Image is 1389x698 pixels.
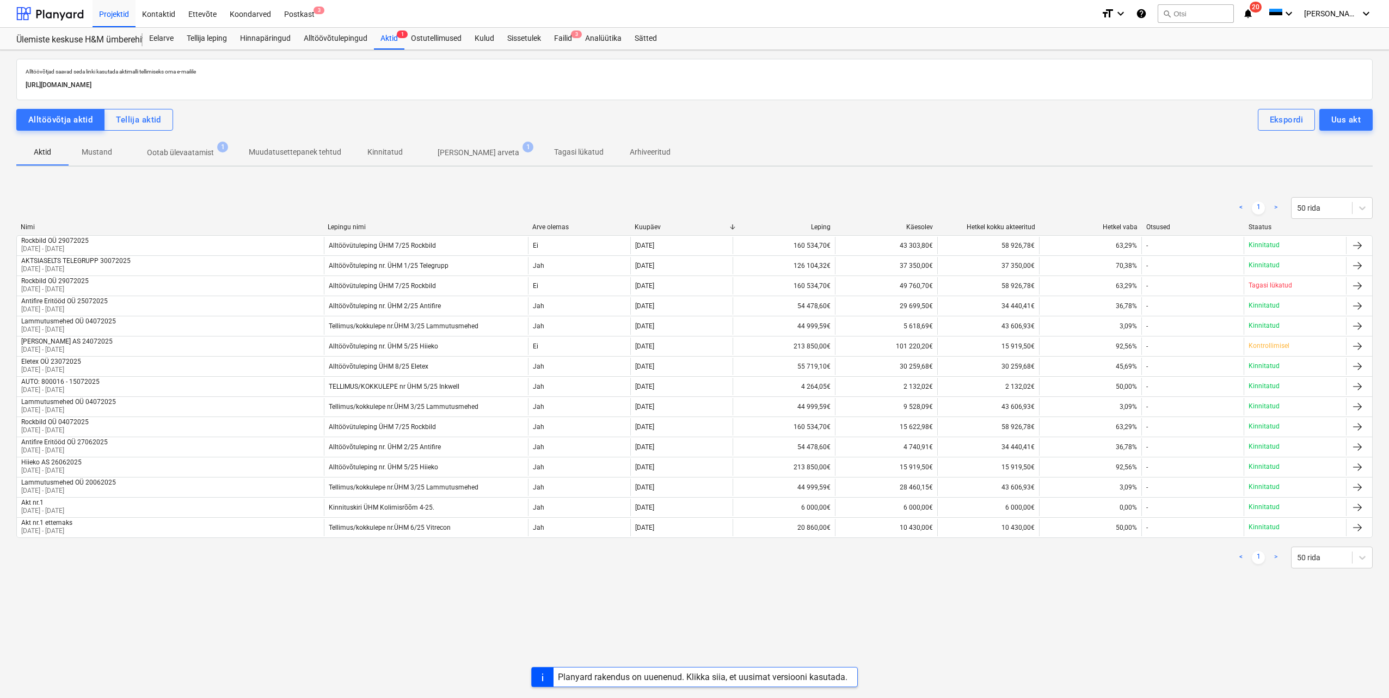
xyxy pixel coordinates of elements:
div: - [1146,483,1148,491]
a: Page 1 is your current page [1252,551,1265,564]
button: Otsi [1158,4,1234,23]
p: [DATE] - [DATE] [21,325,116,334]
div: Käesolev [839,223,933,231]
div: Planyard rakendus on uuenenud. Klikka siia, et uusimat versiooni kasutada. [558,672,847,682]
div: Arve olemas [532,223,626,231]
div: Tellimus/kokkulepe nr.ÜHM 6/25 Vitrecon [329,524,451,531]
div: Rockbild OÜ 04072025 [21,418,89,426]
div: Kuupäev [635,223,728,231]
span: 36,78% [1116,302,1137,310]
div: Ei [528,338,630,355]
div: 44 999,59€ [733,398,835,415]
a: Failid3 [548,28,579,50]
p: Kinnitatud [1249,422,1280,431]
div: - [1146,262,1148,270]
div: Alltöövõtuleping nr. ÜHM 5/25 Hiieko [329,463,438,471]
p: Mustand [82,146,112,158]
div: [DATE] [635,483,654,491]
div: 6 000,00€ [835,499,937,516]
p: [DATE] - [DATE] [21,446,108,455]
div: Alltöövõtuleping nr. ÜHM 2/25 Antifire [329,443,441,451]
div: Ülemiste keskuse H&M ümberehitustööd [HMÜLEMISTE] [16,34,130,46]
div: 2 132,02€ [937,378,1040,395]
button: Ekspordi [1258,109,1315,131]
p: Kinnitatud [367,146,403,158]
div: Kinnituskiri ÜHM Kolimisrõõm 4-25. [329,504,434,511]
div: 28 460,15€ [835,479,937,496]
i: keyboard_arrow_down [1360,7,1373,20]
div: Alltöövõtuleping nr. ÜHM 5/25 Hiieko [329,342,438,350]
div: 160 534,70€ [733,277,835,295]
i: notifications [1243,7,1253,20]
div: Otsused [1146,223,1240,231]
div: Hetkel vaba [1044,223,1138,231]
span: 50,00% [1116,383,1137,390]
p: [DATE] - [DATE] [21,345,113,354]
p: [DATE] - [DATE] [21,244,89,254]
span: 63,29% [1116,423,1137,431]
div: Jah [528,519,630,536]
a: Ostutellimused [404,28,468,50]
p: Kinnitatud [1249,261,1280,270]
div: 15 919,50€ [937,458,1040,476]
div: [DATE] [635,262,654,270]
span: 1 [523,142,533,152]
i: keyboard_arrow_down [1114,7,1127,20]
div: Alltöövütuleping ÜHM 7/25 Rockbild [329,423,436,431]
a: Previous page [1234,201,1247,215]
div: Jah [528,438,630,456]
div: [DATE] [635,363,654,370]
p: Kinnitatud [1249,402,1280,411]
i: Abikeskus [1136,7,1147,20]
div: [DATE] [635,242,654,249]
div: 58 926,78€ [937,418,1040,436]
div: [DATE] [635,463,654,471]
a: Page 1 is your current page [1252,201,1265,215]
span: 50,00% [1116,524,1137,531]
span: 3 [314,7,324,14]
a: Alltöövõtulepingud [297,28,374,50]
div: 9 528,09€ [835,398,937,415]
i: format_size [1101,7,1114,20]
div: Hetkel kokku akteeritud [942,223,1035,231]
p: [DATE] - [DATE] [21,526,72,536]
p: Muudatusettepanek tehtud [249,146,341,158]
p: Kinnitatud [1249,503,1280,512]
p: [DATE] - [DATE] [21,406,116,415]
div: Tellimus/kokkulepe nr.ÜHM 3/25 Lammutusmehed [329,322,478,330]
div: - [1146,363,1148,370]
a: Aktid1 [374,28,404,50]
div: Hinnapäringud [233,28,297,50]
div: - [1146,524,1148,531]
div: Staatus [1249,223,1342,231]
p: [PERSON_NAME] arveta [438,147,519,158]
button: Tellija aktid [104,109,173,131]
div: - [1146,463,1148,471]
div: 43 303,80€ [835,237,937,254]
div: [DATE] [635,524,654,531]
p: Kinnitatud [1249,482,1280,492]
p: Aktid [29,146,56,158]
div: Tellija leping [180,28,233,50]
div: [DATE] [635,403,654,411]
span: 1 [217,142,228,152]
span: 63,29% [1116,282,1137,290]
div: 44 999,59€ [733,479,835,496]
div: Tellimus/kokkulepe nr.ÜHM 3/25 Lammutusmehed [329,483,478,491]
div: 29 699,50€ [835,297,937,315]
p: Alltöövõtjad saavad seda linki kasutada aktimalli tellimiseks oma e-mailile [26,68,1363,75]
p: [URL][DOMAIN_NAME] [26,79,1363,91]
p: Kontrollimisel [1249,341,1289,351]
div: 37 350,00€ [835,257,937,274]
div: 5 618,69€ [835,317,937,335]
div: Alltöövõtuleping nr. ÜHM 1/25 Telegrupp [329,262,448,270]
div: Jah [528,297,630,315]
div: 4 740,91€ [835,438,937,456]
div: 101 220,20€ [835,338,937,355]
p: Kinnitatud [1249,241,1280,250]
p: Tagasi lükatud [1249,281,1292,290]
span: [PERSON_NAME] [1304,9,1359,18]
a: Eelarve [143,28,180,50]
p: Kinnitatud [1249,362,1280,371]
